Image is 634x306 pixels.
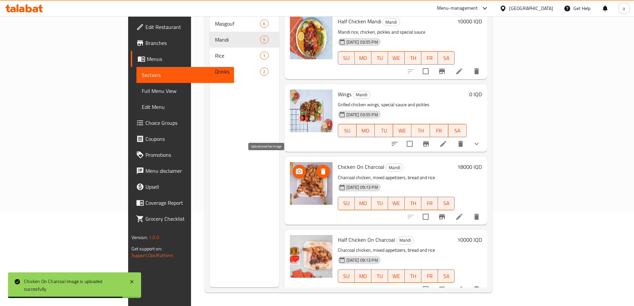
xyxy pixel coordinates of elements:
button: TH [405,197,421,210]
a: Full Menu View [136,83,234,99]
div: Mandi [353,91,370,99]
button: Branch-specific-item [434,209,450,225]
span: MO [357,198,369,208]
img: Half Chicken On Charcoal [290,235,332,278]
p: Charcoal chicken, mixed appetizers, bread and rice [338,246,455,254]
button: FR [421,269,438,283]
button: FR [430,124,448,137]
a: Edit menu item [455,67,463,75]
span: 1.0.0 [149,233,159,242]
button: WE [388,197,405,210]
svg: Show Choices [473,140,481,148]
button: SU [338,124,356,137]
span: Rice [215,52,260,60]
button: SU [338,197,355,210]
button: FR [421,51,438,65]
button: delete [469,63,485,79]
button: WE [388,269,405,283]
a: Edit menu item [455,213,463,221]
button: WE [388,51,405,65]
p: Grilled chicken wings, special sauce and pickles [338,101,467,109]
span: SA [441,53,452,63]
span: Half Chicken On Charcoal [338,235,395,245]
span: Branches [145,39,229,47]
a: Coupons [131,131,234,147]
button: SA [438,197,455,210]
div: Masgouf6 [210,16,279,32]
span: Grocery Checklist [145,215,229,223]
nav: Menu sections [210,13,279,82]
span: TH [407,271,419,281]
span: [DATE] 09:13 PM [344,184,381,190]
div: Masgouf [215,20,260,28]
div: Mandi5 [210,32,279,48]
span: 6 [260,21,268,27]
span: Half Chicken Mandi [338,16,381,26]
span: [DATE] 09:13 PM [344,257,381,263]
a: Edit menu item [455,285,463,293]
button: SU [338,269,355,283]
button: MO [355,51,371,65]
span: MO [359,126,372,136]
span: TU [374,53,385,63]
span: Mandi [386,164,403,171]
button: delete [469,281,485,297]
button: MO [355,269,371,283]
span: Wings [338,89,351,99]
span: Upsell [145,183,229,191]
span: Coupons [145,135,229,143]
span: SU [341,53,352,63]
span: 5 [260,37,268,43]
span: Menu disclaimer [145,167,229,175]
span: 1 [260,53,268,59]
span: FR [424,198,435,208]
span: [DATE] 03:55 PM [344,112,381,118]
span: TU [377,126,390,136]
span: Full Menu View [142,87,229,95]
button: Branch-specific-item [434,281,450,297]
button: SA [448,124,467,137]
button: TU [371,269,388,283]
button: TU [371,51,388,65]
button: Branch-specific-item [418,136,434,152]
span: SA [451,126,464,136]
button: SA [438,269,455,283]
div: Menu-management [437,4,478,12]
span: Mandi [383,18,400,26]
img: Half Chicken Mandi [290,17,332,59]
div: items [260,36,268,44]
span: WE [391,271,402,281]
span: Select to update [419,210,433,224]
a: Promotions [131,147,234,163]
span: TU [374,198,385,208]
button: SA [438,51,455,65]
span: TH [407,53,419,63]
span: Select to update [419,64,433,78]
h6: 10000 IQD [457,17,482,26]
button: delete [453,136,469,152]
span: TH [414,126,427,136]
span: [DATE] 03:55 PM [344,39,381,45]
span: SA [441,198,452,208]
span: TU [374,271,385,281]
div: items [260,68,268,76]
a: Edit Restaurant [131,19,234,35]
span: Edit Restaurant [145,23,229,31]
span: Mandi [215,36,260,44]
button: FR [421,197,438,210]
span: FR [424,271,435,281]
button: MO [355,197,371,210]
a: Branches [131,35,234,51]
img: Chicken On Charcoal [290,162,332,205]
span: WE [391,53,402,63]
span: Promotions [145,151,229,159]
button: TH [405,51,421,65]
h6: 0 IQD [469,90,482,99]
span: SU [341,271,352,281]
button: sort-choices [387,136,403,152]
span: Edit Menu [142,103,229,111]
div: items [260,20,268,28]
span: Menus [147,55,229,63]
